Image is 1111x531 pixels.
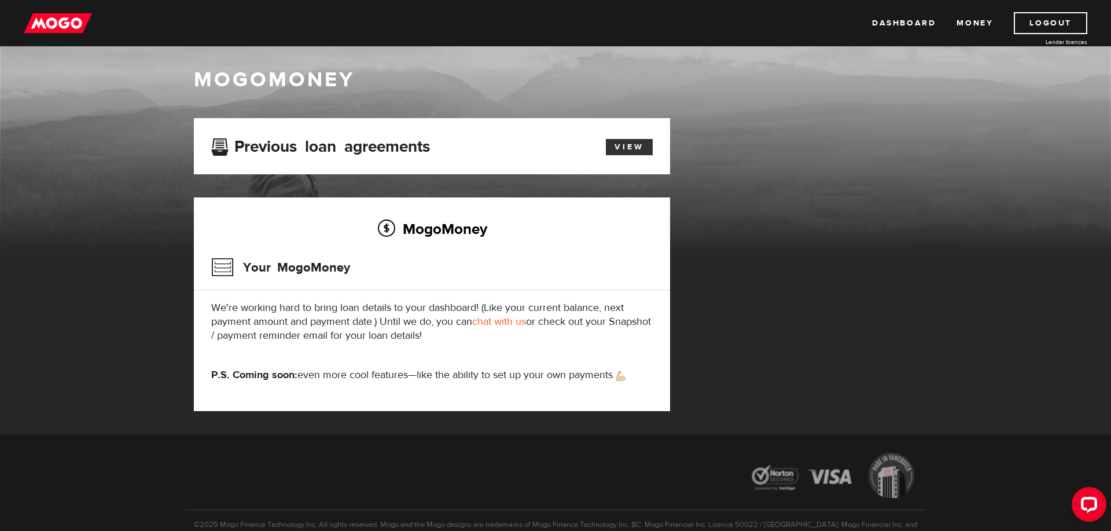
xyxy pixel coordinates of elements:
a: Dashboard [872,12,936,34]
strong: P.S. Coming soon: [211,368,297,382]
h2: MogoMoney [211,217,653,241]
img: mogo_logo-11ee424be714fa7cbb0f0f49df9e16ec.png [24,12,92,34]
h3: Previous loan agreements [211,137,430,152]
p: even more cool features—like the ability to set up your own payments [211,368,653,382]
a: Lender licences [1000,38,1087,46]
a: Money [957,12,993,34]
h3: Your MogoMoney [211,252,350,283]
img: strong arm emoji [616,371,626,381]
a: chat with us [472,315,526,328]
h1: MogoMoney [194,68,917,92]
p: We're working hard to bring loan details to your dashboard! (Like your current balance, next paym... [211,301,653,343]
iframe: LiveChat chat widget [1062,482,1111,531]
img: legal-icons-92a2ffecb4d32d839781d1b4e4802d7b.png [741,444,926,510]
a: View [606,139,653,155]
a: Logout [1014,12,1087,34]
